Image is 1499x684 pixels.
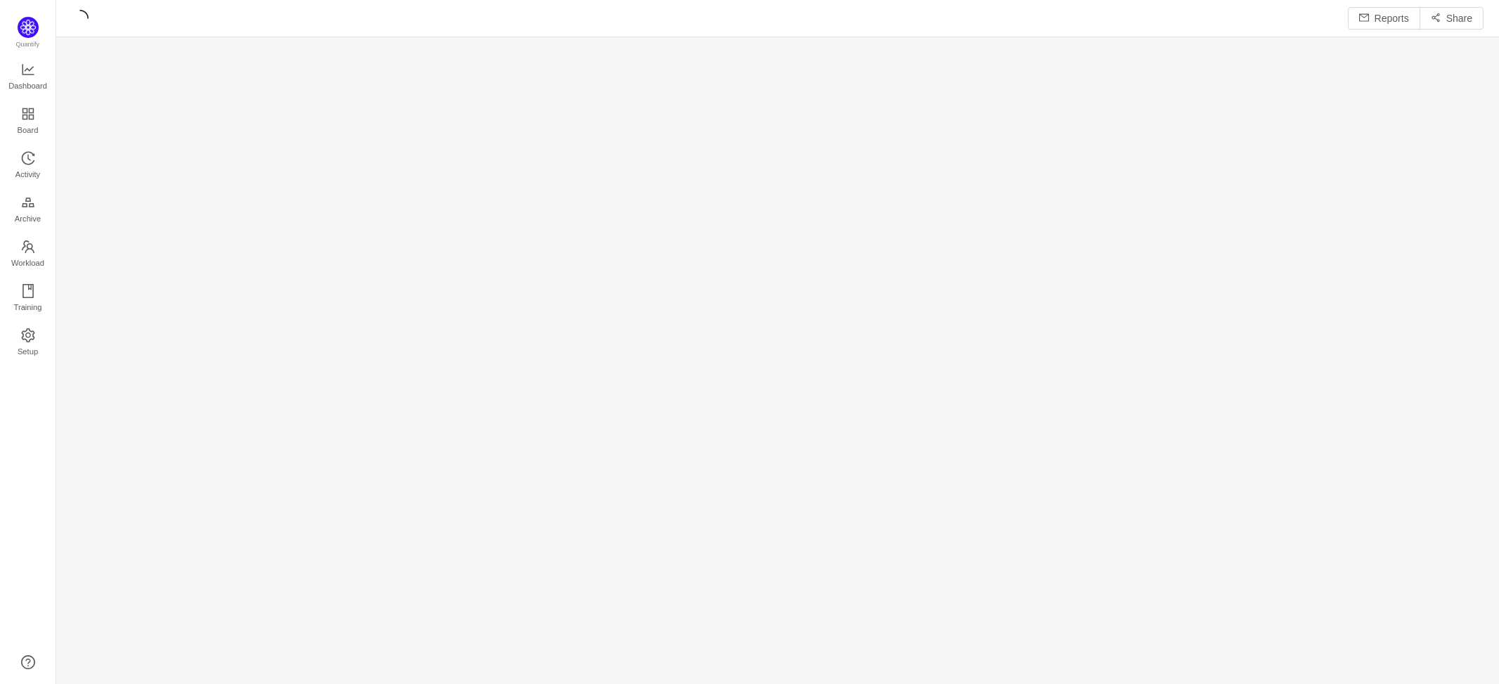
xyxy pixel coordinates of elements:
i: icon: gold [21,195,35,209]
button: icon: mailReports [1348,7,1420,30]
img: Quantify [18,17,39,38]
button: icon: share-altShare [1420,7,1484,30]
i: icon: history [21,151,35,165]
a: icon: question-circle [21,655,35,669]
i: icon: setting [21,328,35,342]
span: Dashboard [8,72,47,100]
span: Activity [15,160,40,188]
span: Board [18,116,39,144]
span: Archive [15,205,41,233]
i: icon: line-chart [21,63,35,77]
a: Dashboard [21,63,35,91]
span: Training [13,293,41,321]
a: Setup [21,329,35,357]
a: Training [21,285,35,313]
a: Archive [21,196,35,224]
span: Workload [11,249,44,277]
i: icon: team [21,240,35,254]
span: Quantify [16,41,40,48]
i: icon: appstore [21,107,35,121]
span: Setup [18,337,38,366]
a: Workload [21,240,35,269]
a: Board [21,108,35,136]
i: icon: book [21,284,35,298]
i: icon: loading [72,10,89,27]
a: Activity [21,152,35,180]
